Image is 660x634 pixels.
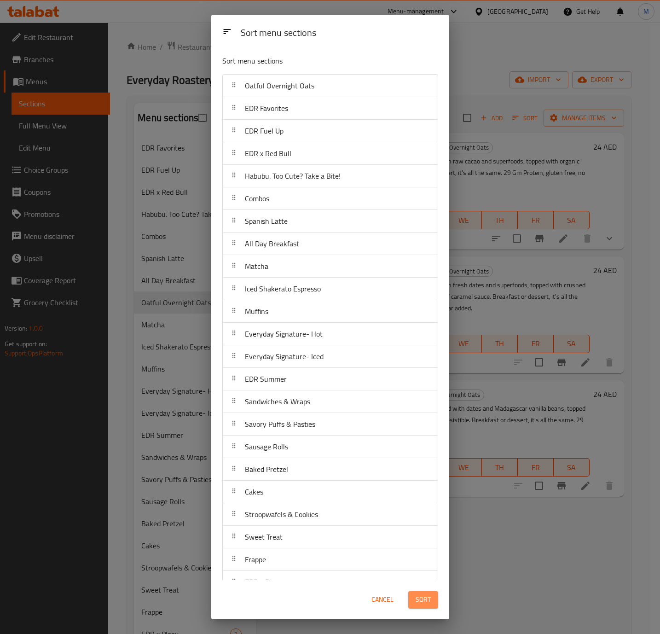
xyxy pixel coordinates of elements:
[245,372,287,386] span: EDR Summer
[222,55,394,67] p: Sort menu sections
[245,575,282,589] span: EDR x Plaay
[245,349,324,363] span: Everyday Signature- Iced
[245,259,268,273] span: Matcha
[245,124,284,138] span: EDR Fuel Up
[223,75,438,97] div: Oatful Overnight Oats
[245,192,269,205] span: Combos
[368,591,397,608] button: Cancel
[223,142,438,165] div: EDR x Red Bull
[245,485,263,499] span: Cakes
[223,503,438,526] div: Stroopwafels & Cookies
[245,169,341,183] span: Habubu. Too Cute? Take a Bite!
[223,323,438,345] div: Everyday Signature- Hot
[245,237,299,250] span: All Day Breakfast
[223,165,438,187] div: Habubu. Too Cute? Take a Bite!
[245,146,291,160] span: EDR x Red Bull
[371,594,394,605] span: Cancel
[223,526,438,548] div: Sweet Treat
[223,120,438,142] div: EDR Fuel Up
[245,101,288,115] span: EDR Favorites
[223,481,438,503] div: Cakes
[245,530,283,544] span: Sweet Treat
[223,413,438,436] div: Savory Puffs & Pasties
[223,345,438,368] div: Everyday Signature- Iced
[223,255,438,278] div: Matcha
[223,436,438,458] div: Sausage Rolls
[223,233,438,255] div: All Day Breakfast
[245,304,268,318] span: Muffins
[245,79,314,93] span: Oatful Overnight Oats
[245,553,266,566] span: Frappe
[245,440,288,454] span: Sausage Rolls
[245,507,318,521] span: Stroopwafels & Cookies
[223,210,438,233] div: Spanish Latte
[245,214,288,228] span: Spanish Latte
[223,300,438,323] div: Muffins
[223,368,438,390] div: EDR Summer
[223,390,438,413] div: Sandwiches & Wraps
[245,327,323,341] span: Everyday Signature- Hot
[223,458,438,481] div: Baked Pretzel
[223,571,438,593] div: EDR x Plaay
[245,417,315,431] span: Savory Puffs & Pasties
[237,23,442,44] div: Sort menu sections
[223,97,438,120] div: EDR Favorites
[245,282,321,296] span: Iced Shakerato Espresso
[223,187,438,210] div: Combos
[408,591,438,608] button: Sort
[245,395,310,408] span: Sandwiches & Wraps
[223,278,438,300] div: Iced Shakerato Espresso
[416,594,431,605] span: Sort
[245,462,288,476] span: Baked Pretzel
[223,548,438,571] div: Frappe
